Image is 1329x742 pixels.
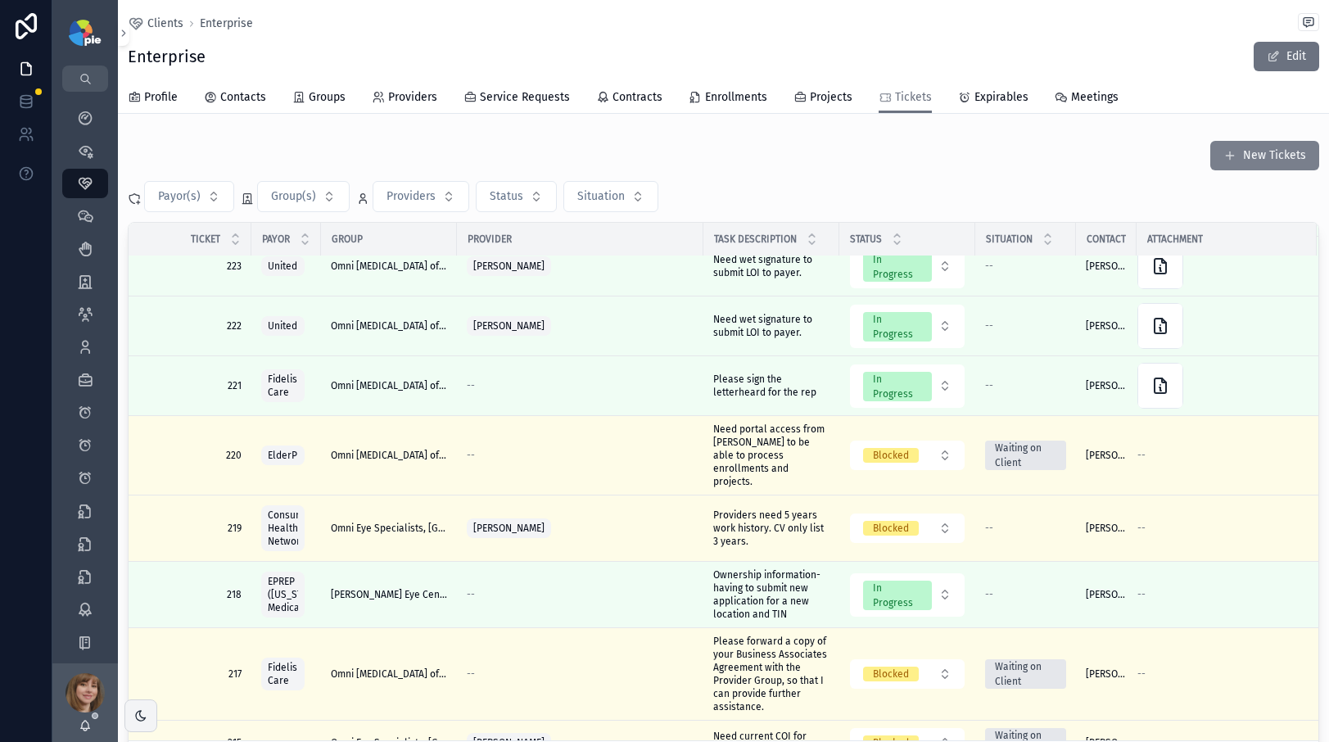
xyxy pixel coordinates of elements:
a: [PERSON_NAME] [1086,449,1127,462]
a: -- [1137,588,1297,601]
span: -- [985,319,993,333]
span: 218 [148,588,242,601]
span: Status [850,233,882,246]
a: Service Requests [463,83,570,115]
span: -- [1137,449,1146,462]
span: -- [467,588,475,601]
a: [PERSON_NAME] [1086,379,1127,392]
a: Consumer Health Network [261,502,311,554]
a: [PERSON_NAME] Eye Center, LTD [331,588,447,601]
a: Ownership information-having to submit new application for a new location and TIN [713,568,829,621]
a: Omni [MEDICAL_DATA] of NY, PC [331,319,447,333]
span: [PERSON_NAME] [473,260,545,273]
a: Please forward a copy of your Business Associates Agreement with the Provider Group, so that I ca... [713,635,829,713]
a: [PERSON_NAME] [1086,319,1127,333]
a: 217 [148,667,242,681]
span: -- [467,379,475,392]
a: Select Button [849,304,965,349]
button: New Tickets [1210,141,1319,170]
span: Providers [386,188,436,205]
span: Profile [144,89,178,106]
a: UnitedHealthcare [261,253,311,279]
span: Group [332,233,363,246]
a: Select Button [849,440,965,471]
span: Contracts [613,89,662,106]
a: [PERSON_NAME] [1086,522,1127,535]
span: Need portal access from [PERSON_NAME] to be able to process enrollments and projects. [713,423,829,488]
button: Select Button [850,514,965,543]
a: Meetings [1055,83,1119,115]
span: Enterprise [200,16,253,32]
a: -- [985,319,1066,333]
span: -- [985,522,993,535]
a: Expirables [958,83,1028,115]
a: Contracts [596,83,662,115]
span: Provider [468,233,512,246]
a: Fidelis Care [261,366,311,405]
div: In Progress [873,372,922,401]
a: Need wet signature to submit LOI to payer. [713,313,829,339]
a: Omni Eye Specialists, [GEOGRAPHIC_DATA] [331,522,447,535]
span: -- [985,260,993,273]
span: UnitedHealthcare [268,260,298,273]
div: Blocked [873,667,909,681]
a: Providers [372,83,437,115]
span: Fidelis Care [268,373,298,399]
span: Group(s) [271,188,316,205]
button: Select Button [850,441,965,470]
span: [PERSON_NAME] [473,522,545,535]
a: Omni [MEDICAL_DATA] of NY, PC [331,449,447,462]
a: Select Button [849,658,965,690]
span: Meetings [1071,89,1119,106]
span: Payor [262,233,290,246]
a: Providers need 5 years work history. CV only list 3 years. [713,509,829,548]
div: Waiting on Client [995,441,1056,470]
span: [PERSON_NAME] [1086,260,1127,273]
a: -- [985,260,1066,273]
a: Waiting on Client [985,659,1066,689]
button: Select Button [850,364,965,408]
span: Providers [388,89,437,106]
a: [PERSON_NAME] [467,515,694,541]
span: 222 [148,319,242,333]
a: Enrollments [689,83,767,115]
div: In Progress [873,312,922,342]
a: [PERSON_NAME] [467,253,694,279]
a: 219 [148,522,242,535]
span: -- [985,379,993,392]
div: Blocked [873,448,909,463]
button: Edit [1254,42,1319,71]
a: Need wet signature to submit LOI to payer. [713,253,829,279]
span: ElderPlan [268,449,298,462]
h1: Enterprise [128,45,206,68]
span: Situation [577,188,625,205]
a: Omni [MEDICAL_DATA] of NY, PC [331,667,447,681]
a: Contacts [204,83,266,115]
span: Contacts [220,89,266,106]
span: -- [1137,588,1146,601]
a: 220 [148,449,242,462]
a: Clients [128,16,183,32]
button: Select Button [850,305,965,348]
a: -- [985,588,1066,601]
a: 223 [148,260,242,273]
span: -- [1137,667,1146,681]
span: Consumer Health Network [268,509,298,548]
span: Omni [MEDICAL_DATA] of NY, PC [331,260,447,273]
a: [PERSON_NAME] [1086,667,1127,681]
a: -- [467,667,694,681]
button: Select Button [373,181,469,212]
a: Omni [MEDICAL_DATA] of NY, PC [331,379,447,392]
button: Select Button [850,659,965,689]
div: In Progress [873,581,922,610]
